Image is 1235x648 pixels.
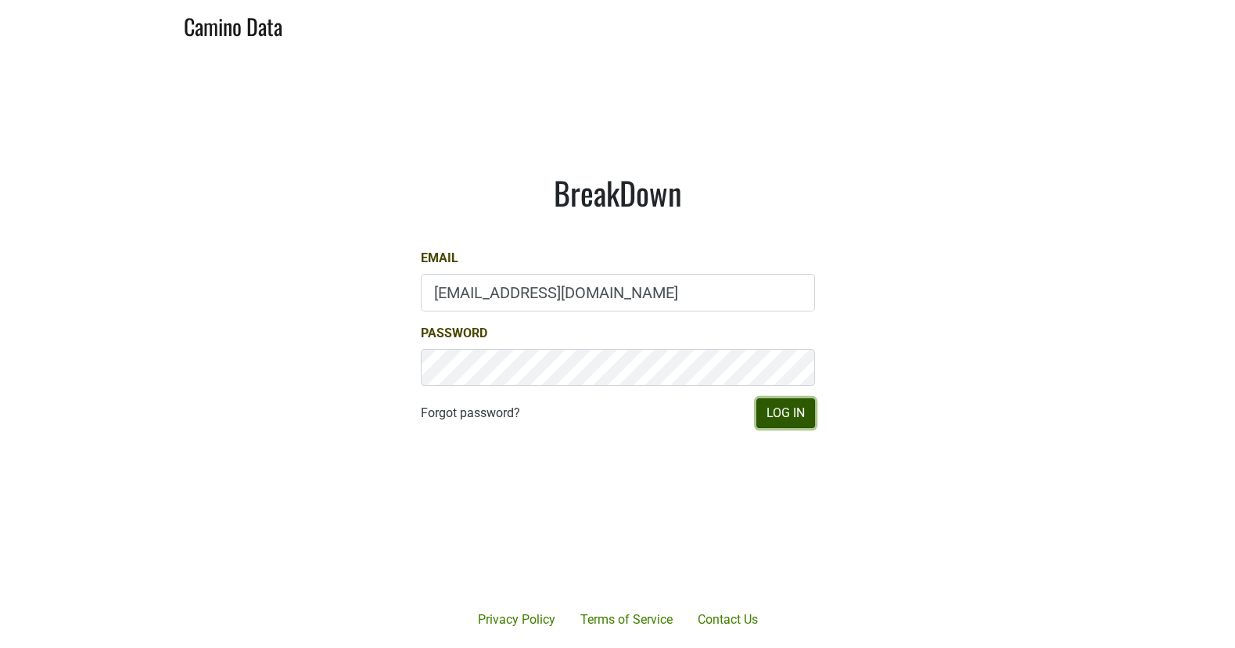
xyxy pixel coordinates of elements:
[184,6,282,43] a: Camino Data
[568,604,685,635] a: Terms of Service
[756,398,815,428] button: Log In
[685,604,770,635] a: Contact Us
[421,324,487,343] label: Password
[421,174,815,211] h1: BreakDown
[465,604,568,635] a: Privacy Policy
[421,249,458,268] label: Email
[421,404,520,423] a: Forgot password?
